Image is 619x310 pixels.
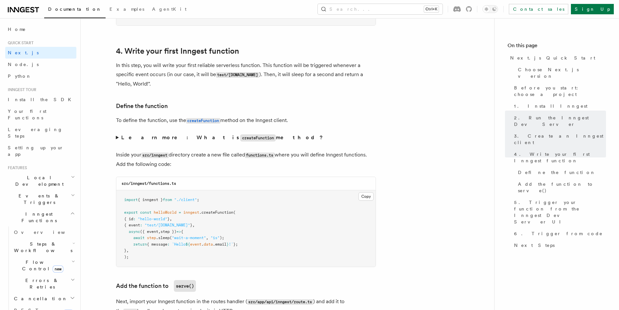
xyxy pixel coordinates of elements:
[247,299,313,305] code: src/app/api/inngest/route.ts
[167,242,170,247] span: :
[145,223,190,227] span: "test/[DOMAIN_NAME]"
[8,145,64,157] span: Setting up your app
[5,94,76,105] a: Install the SDK
[514,230,603,237] span: 6. Trigger from code
[511,82,606,100] a: Before you start: choose a project
[358,192,374,201] button: Copy
[5,40,33,46] span: Quick start
[240,134,276,142] code: createFunction
[133,236,145,240] span: await
[571,4,614,14] a: Sign Up
[514,115,606,128] span: 2. Run the Inngest Dev Server
[183,210,199,215] span: inngest
[511,228,606,239] a: 6. Trigger from code
[5,59,76,70] a: Node.js
[11,259,71,272] span: Flow Control
[11,256,76,275] button: Flow Controlnew
[11,238,76,256] button: Steps & Workflows
[156,236,170,240] span: .sleep
[8,26,26,33] span: Home
[14,230,81,235] span: Overview
[8,97,75,102] span: Install the SDK
[515,64,606,82] a: Choose Next.js version
[110,7,144,12] span: Examples
[220,236,224,240] span: );
[511,148,606,167] a: 4. Write your first Inngest function
[133,242,147,247] span: return
[179,210,181,215] span: =
[514,242,555,249] span: Next Steps
[124,197,138,202] span: import
[5,172,76,190] button: Local Development
[53,265,63,273] span: new
[11,295,68,302] span: Cancellation
[5,165,27,170] span: Features
[5,211,70,224] span: Inngest Functions
[161,229,176,234] span: step })
[199,210,233,215] span: .createFunction
[11,277,71,290] span: Errors & Retries
[5,70,76,82] a: Python
[192,223,195,227] span: ,
[158,229,161,234] span: ,
[170,236,172,240] span: (
[116,116,376,125] p: To define the function, use the method on the Inngest client.
[152,7,187,12] span: AgentKit
[518,181,606,194] span: Add the function to serve()
[116,150,376,169] p: Inside your directory create a new file called where you will define Inngest functions. Add the f...
[126,248,129,253] span: ,
[211,236,220,240] span: "1s"
[511,100,606,112] a: 1. Install Inngest
[518,169,596,176] span: Define the function
[213,242,226,247] span: .email
[5,193,71,206] span: Events & Triggers
[116,101,168,111] a: Define the function
[514,85,606,98] span: Before you start: choose a project
[122,181,176,186] code: src/inngest/functions.ts
[5,208,76,226] button: Inngest Functions
[172,236,206,240] span: "wait-a-moment"
[133,217,135,221] span: :
[201,242,204,247] span: .
[148,2,190,18] a: AgentKit
[233,210,236,215] span: (
[518,66,606,79] span: Choose Next.js version
[514,199,606,225] span: 5. Trigger your function from the Inngest Dev Server UI
[226,242,229,247] span: }
[508,52,606,64] a: Next.js Quick Start
[233,242,238,247] span: };
[5,47,76,59] a: Next.js
[147,242,167,247] span: { message
[176,229,181,234] span: =>
[8,127,63,139] span: Leveraging Steps
[124,255,129,259] span: );
[124,223,140,227] span: { event
[186,118,220,124] code: createFunction
[106,2,148,18] a: Examples
[11,241,72,254] span: Steps & Workflows
[138,217,167,221] span: "hello-world"
[424,6,439,12] kbd: Ctrl+K
[124,248,126,253] span: }
[163,197,172,202] span: from
[216,72,259,78] code: test/[DOMAIN_NAME]
[174,197,197,202] span: "./client"
[48,7,102,12] span: Documentation
[318,4,443,14] button: Search...Ctrl+K
[116,47,239,56] a: 4. Write your first Inngest function
[509,4,568,14] a: Contact sales
[514,133,606,146] span: 3. Create an Inngest client
[483,5,498,13] button: Toggle dark mode
[515,178,606,196] a: Add the function to serve()
[229,242,233,247] span: !`
[11,226,76,238] a: Overview
[5,87,36,92] span: Inngest tour
[8,74,32,79] span: Python
[204,242,213,247] span: data
[124,217,133,221] span: { id
[11,275,76,293] button: Errors & Retries
[5,124,76,142] a: Leveraging Steps
[8,50,39,55] span: Next.js
[511,130,606,148] a: 3. Create an Inngest client
[186,242,190,247] span: ${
